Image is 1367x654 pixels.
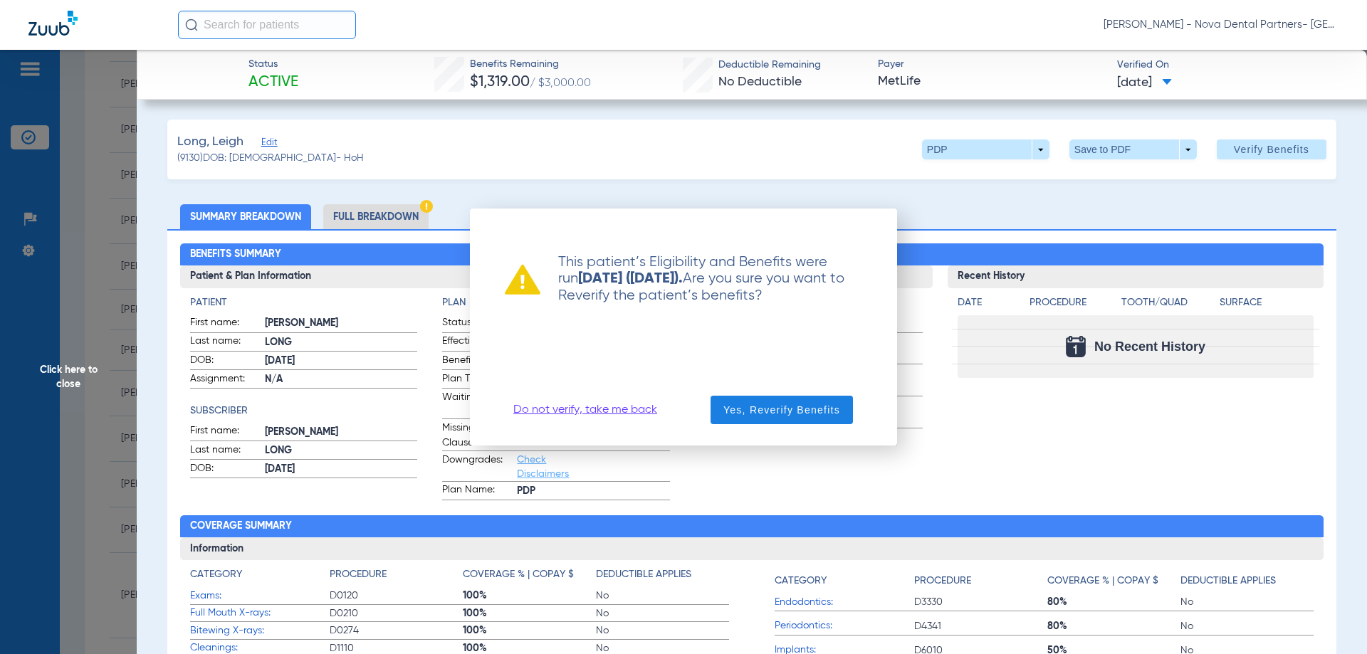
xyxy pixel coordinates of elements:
button: Yes, Reverify Benefits [711,396,853,424]
img: warning already ran verification recently [505,264,540,295]
span: Yes, Reverify Benefits [723,403,840,417]
strong: [DATE] ([DATE]). [578,272,683,286]
a: Do not verify, take me back [513,403,657,417]
iframe: Chat Widget [1296,586,1367,654]
p: This patient’s Eligibility and Benefits were run Are you sure you want to Reverify the patient’s ... [540,254,862,304]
